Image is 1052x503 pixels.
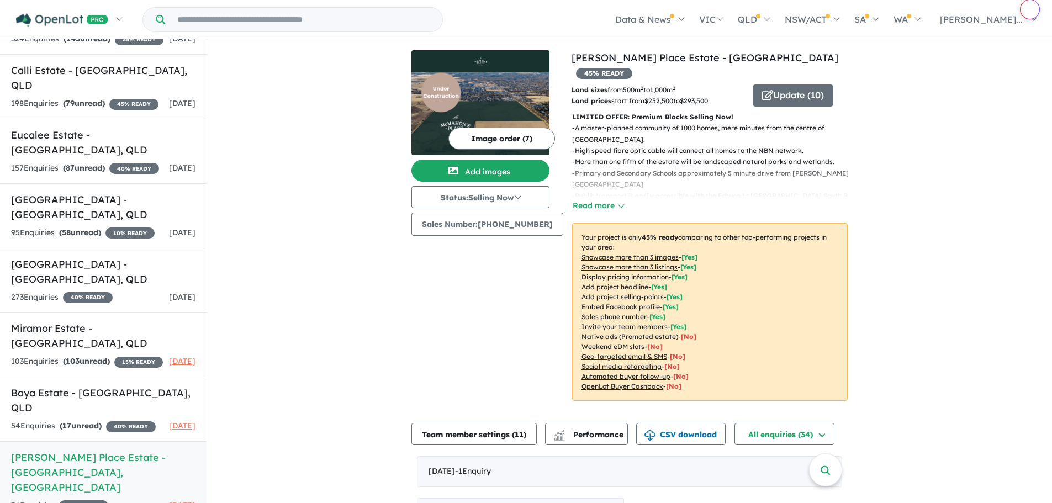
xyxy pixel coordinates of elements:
button: All enquiries (34) [734,423,834,445]
button: Performance [545,423,628,445]
img: download icon [644,430,655,441]
span: [PERSON_NAME]... [940,14,1023,25]
span: to [673,97,708,105]
span: [ Yes ] [670,322,686,331]
p: - A master-planned community of 1000 homes, mere minutes from the centre of [GEOGRAPHIC_DATA]. [572,123,857,145]
span: [DATE] [169,421,195,431]
img: Openlot PRO Logo White [16,13,108,27]
div: 273 Enquir ies [11,291,113,304]
h5: [PERSON_NAME] Place Estate - [GEOGRAPHIC_DATA] , [GEOGRAPHIC_DATA] [11,450,195,495]
img: bar-chart.svg [554,433,565,441]
button: Update (10) [753,84,833,107]
b: 45 % ready [642,233,678,241]
a: McMahon's Place Estate - Echuca LogoMcMahon's Place Estate - Echuca [411,50,549,155]
u: OpenLot Buyer Cashback [581,382,663,390]
span: [No] [647,342,663,351]
button: Status:Selling Now [411,186,549,208]
u: Sales phone number [581,313,647,321]
button: Team member settings (11) [411,423,537,445]
span: [ Yes ] [663,303,679,311]
u: Automated buyer follow-up [581,372,670,380]
b: Land sizes [572,86,607,94]
span: [DATE] [169,98,195,108]
button: Sales Number:[PHONE_NUMBER] [411,213,563,236]
strong: ( unread) [63,163,105,173]
p: LIMITED OFFER: Premium Blocks Selling Now! [572,112,848,123]
span: 45 % READY [576,68,632,79]
div: 198 Enquir ies [11,97,158,110]
p: from [572,84,744,96]
div: 157 Enquir ies [11,162,159,175]
a: [PERSON_NAME] Place Estate - [GEOGRAPHIC_DATA] [572,51,838,64]
h5: Miramor Estate - [GEOGRAPHIC_DATA] , QLD [11,321,195,351]
u: $ 252,500 [644,97,673,105]
img: McMahon's Place Estate - Echuca Logo [416,55,545,68]
span: 103 [66,356,80,366]
button: CSV download [636,423,726,445]
img: line-chart.svg [554,430,564,436]
p: start from [572,96,744,107]
u: 500 m [623,86,643,94]
span: 17 [62,421,71,431]
u: Add project headline [581,283,648,291]
b: Land prices [572,97,611,105]
span: [No] [670,352,685,361]
u: Showcase more than 3 images [581,253,679,261]
span: [ Yes ] [681,253,697,261]
h5: Calli Estate - [GEOGRAPHIC_DATA] , QLD [11,63,195,93]
span: - 1 Enquir y [455,466,491,476]
strong: ( unread) [63,98,105,108]
span: 35 % READY [115,34,163,45]
span: 40 % READY [109,163,159,174]
u: Showcase more than 3 listings [581,263,678,271]
span: [No] [664,362,680,370]
strong: ( unread) [60,421,102,431]
span: [ Yes ] [667,293,683,301]
span: 40 % READY [106,421,156,432]
strong: ( unread) [59,227,101,237]
u: Display pricing information [581,273,669,281]
span: [ Yes ] [651,283,667,291]
span: 58 [62,227,71,237]
p: - High speed fibre optic cable will connect all homes to the NBN network. [572,145,857,156]
span: [DATE] [169,163,195,173]
span: Performance [556,430,623,440]
u: Geo-targeted email & SMS [581,352,667,361]
p: - Public transport is easily accessible with the Echuca to [GEOGRAPHIC_DATA] South Bus route 750 ... [572,190,857,213]
input: Try estate name, suburb, builder or developer [167,8,440,31]
u: Native ads (Promoted estate) [581,332,678,341]
div: 324 Enquir ies [11,33,163,46]
span: 87 [66,163,75,173]
h5: [GEOGRAPHIC_DATA] - [GEOGRAPHIC_DATA] , QLD [11,257,195,287]
button: Image order (7) [448,128,555,150]
span: [DATE] [169,356,195,366]
span: [ Yes ] [649,313,665,321]
p: - Primary and Secondary Schools approximately 5 minute drive from [PERSON_NAME][GEOGRAPHIC_DATA] [572,168,857,190]
span: [DATE] [169,227,195,237]
u: Embed Facebook profile [581,303,660,311]
u: 1,000 m [650,86,675,94]
span: [ Yes ] [680,263,696,271]
h5: Eucalee Estate - [GEOGRAPHIC_DATA] , QLD [11,128,195,157]
span: 40 % READY [63,292,113,303]
div: 95 Enquir ies [11,226,155,240]
span: [ Yes ] [672,273,688,281]
sup: 2 [673,85,675,91]
u: Weekend eDM slots [581,342,644,351]
span: to [643,86,675,94]
span: [No] [666,382,681,390]
u: $ 293,500 [680,97,708,105]
img: McMahon's Place Estate - Echuca [411,72,549,155]
p: - More than one fifth of the estate will be landscaped natural parks and wetlands. [572,156,857,167]
div: 54 Enquir ies [11,420,156,433]
h5: Baya Estate - [GEOGRAPHIC_DATA] , QLD [11,385,195,415]
span: 45 % READY [109,99,158,110]
div: [DATE] [417,456,842,487]
u: Invite your team members [581,322,668,331]
u: Add project selling-points [581,293,664,301]
span: 11 [515,430,524,440]
h5: [GEOGRAPHIC_DATA] - [GEOGRAPHIC_DATA] , QLD [11,192,195,222]
strong: ( unread) [63,356,110,366]
button: Read more [572,199,624,212]
span: 15 % READY [114,357,163,368]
